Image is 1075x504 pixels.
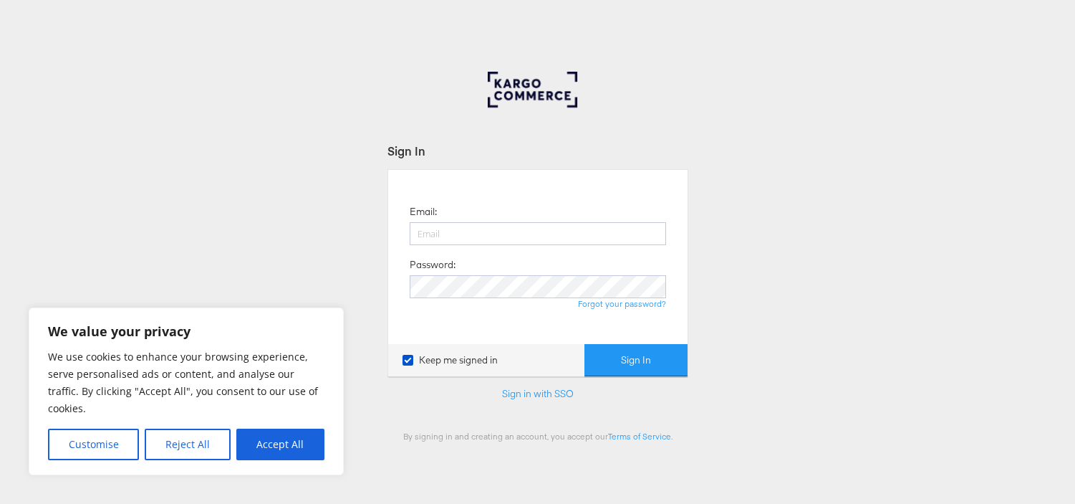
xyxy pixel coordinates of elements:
label: Password: [410,258,455,272]
a: Terms of Service [608,431,671,442]
button: Sign In [584,344,688,376]
div: By signing in and creating an account, you accept our . [387,431,688,442]
a: Sign in with SSO [502,387,574,400]
div: Sign In [387,143,688,159]
p: We use cookies to enhance your browsing experience, serve personalised ads or content, and analys... [48,348,324,417]
button: Reject All [145,429,230,460]
button: Customise [48,429,139,460]
a: Forgot your password? [578,298,666,309]
button: Accept All [236,429,324,460]
p: We value your privacy [48,323,324,340]
label: Email: [410,205,437,219]
input: Email [410,222,666,245]
label: Keep me signed in [402,353,498,367]
div: We value your privacy [29,308,344,475]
